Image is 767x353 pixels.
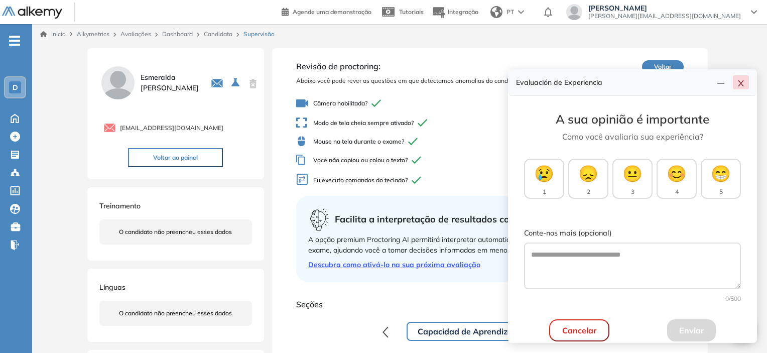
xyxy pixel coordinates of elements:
span: [EMAIL_ADDRESS][DOMAIN_NAME] [120,124,223,133]
span: Treinamento [99,201,141,210]
span: [PERSON_NAME] [588,4,741,12]
span: 😊 [667,161,687,185]
p: Como você avaliaria sua experiência? [524,131,741,143]
label: Conte-nos mais (opcional) [524,228,741,239]
span: Abaixo você pode rever as questões em que detectamos anomalias do candidato. [296,76,554,85]
a: Agende uma demonstração [282,5,371,17]
span: line [717,79,725,87]
span: Mouse na tela durante o exame? [296,136,554,147]
span: 1 [543,187,546,196]
i: - [9,40,20,42]
button: line [713,75,729,89]
span: 5 [719,187,723,196]
button: Selecione a avaliação ativa para avaliar o candidato [227,74,245,92]
span: Alkymetrics [77,30,109,38]
button: 😐3 [612,159,653,199]
span: Modo de tela cheia sempre ativado? [296,117,554,128]
img: Logotipo [2,7,62,19]
span: [PERSON_NAME][EMAIL_ADDRESS][DOMAIN_NAME] [588,12,741,20]
a: Candidato [204,30,232,38]
button: 😞2 [568,159,608,199]
span: Integração [448,8,478,16]
h4: Evaluación de Experiencia [516,78,713,87]
span: 😐 [622,161,643,185]
span: 3 [631,187,634,196]
span: 2 [587,187,590,196]
span: Esmeralda [PERSON_NAME] [141,72,199,93]
div: A opção premium Proctoring AI permitirá interpretar automaticamente as incidencias detectadas dur... [308,234,672,256]
button: 😊4 [657,159,697,199]
span: 😞 [578,161,598,185]
a: Avaliações [120,30,151,38]
a: Descubra como ativá-lo na sua próxima avaliação [308,260,672,270]
h3: A sua opinião é importante [524,112,741,127]
span: Facilita a interpretação de resultados com Proctoring AI [335,212,578,226]
span: Agende uma demonstração [293,8,371,16]
button: Cancelar [549,319,609,341]
span: 4 [675,187,679,196]
span: close [737,79,745,87]
button: Capacidad de Aprendizaje en Adultos [407,322,573,341]
button: close [733,75,749,89]
img: arrow [518,10,524,14]
span: Seções [296,298,684,310]
a: Inicio [40,30,66,39]
span: 😢 [534,161,554,185]
span: Câmera habilitada? [296,97,554,109]
span: Você não copiou ou colou o texto? [296,155,554,165]
span: Revisão de proctoring: [296,60,554,72]
span: Eu executo comandos do teclado? [296,173,554,188]
div: 0 /500 [524,294,741,303]
span: Supervisão [243,30,275,39]
span: O candidato não preencheu esses dados [119,309,232,318]
a: Dashboard [162,30,193,38]
span: 😁 [711,161,731,185]
button: Voltar [642,60,684,73]
span: D [13,83,18,91]
button: Integração [432,2,478,23]
img: PROFILE_MENU_LOGO_USER [99,64,137,101]
button: 😢1 [524,159,564,199]
button: Enviar [667,319,716,341]
button: 😁5 [701,159,741,199]
span: O candidato não preencheu esses dados [119,227,232,237]
span: Tutoriais [399,8,424,16]
img: world [490,6,502,18]
span: PT [506,8,514,17]
button: Voltar ao painel [128,148,223,167]
span: Línguas [99,283,125,292]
